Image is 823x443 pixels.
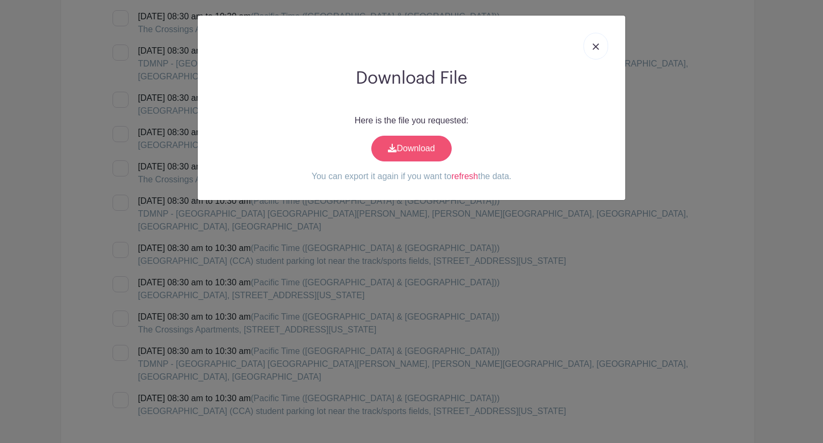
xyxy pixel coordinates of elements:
[451,172,478,181] a: refresh
[206,170,617,183] p: You can export it again if you want to the data.
[206,114,617,127] p: Here is the file you requested:
[206,68,617,88] h2: Download File
[593,43,599,50] img: close_button-5f87c8562297e5c2d7936805f587ecaba9071eb48480494691a3f1689db116b3.svg
[371,136,452,161] a: Download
